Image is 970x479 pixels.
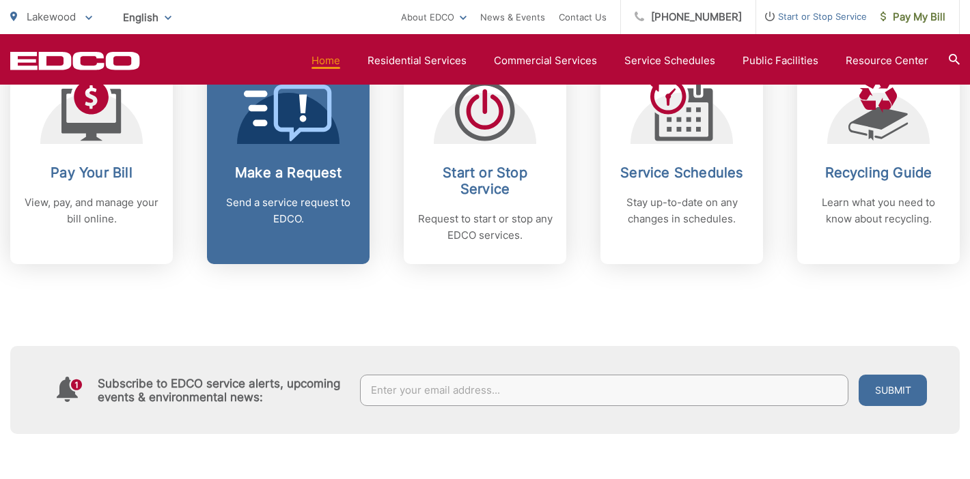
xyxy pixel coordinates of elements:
p: Learn what you need to know about recycling. [811,194,946,227]
input: Enter your email address... [360,375,849,406]
h2: Start or Stop Service [417,164,553,197]
a: Resource Center [846,53,928,69]
p: Send a service request to EDCO. [221,194,356,227]
a: Pay Your Bill View, pay, and manage your bill online. [10,55,173,264]
a: News & Events [480,9,545,25]
span: Lakewood [27,10,76,23]
span: Pay My Bill [881,9,945,25]
a: About EDCO [401,9,467,25]
a: Contact Us [559,9,607,25]
a: Recycling Guide Learn what you need to know about recycling. [797,55,960,264]
p: Stay up-to-date on any changes in schedules. [614,194,749,227]
h2: Pay Your Bill [24,164,159,181]
p: View, pay, and manage your bill online. [24,194,159,227]
a: Public Facilities [743,53,818,69]
h4: Subscribe to EDCO service alerts, upcoming events & environmental news: [98,377,346,404]
a: Make a Request Send a service request to EDCO. [207,55,370,264]
a: EDCD logo. Return to the homepage. [10,51,140,70]
span: English [113,5,182,29]
button: Submit [859,375,927,406]
a: Commercial Services [494,53,597,69]
h2: Service Schedules [614,164,749,181]
h2: Make a Request [221,164,356,181]
p: Request to start or stop any EDCO services. [417,211,553,244]
a: Service Schedules Stay up-to-date on any changes in schedules. [600,55,763,264]
a: Residential Services [368,53,467,69]
h2: Recycling Guide [811,164,946,181]
a: Home [311,53,340,69]
a: Service Schedules [624,53,715,69]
